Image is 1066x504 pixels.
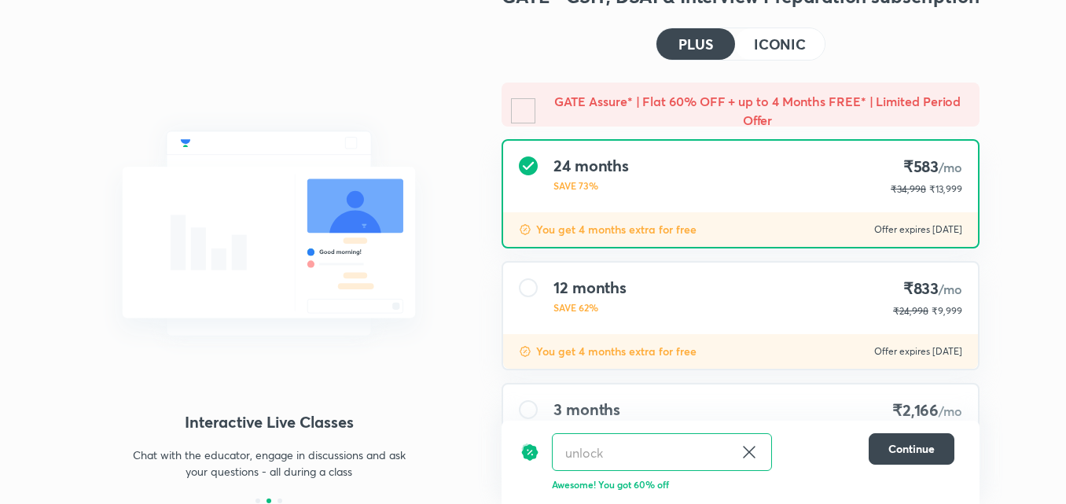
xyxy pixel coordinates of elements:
img: - [511,98,535,123]
button: PLUS [656,28,735,60]
input: Have a referral code? [553,434,733,471]
p: SAVE 73% [553,178,629,193]
img: chat_with_educator_6cb3c64761.svg [86,97,451,370]
h4: PLUS [678,37,713,51]
p: Chat with the educator, engage in discussions and ask your questions - all during a class [132,447,406,480]
p: SAVE 62% [553,300,627,315]
p: ₹34,998 [891,182,926,197]
img: discount [520,433,539,471]
h4: ICONIC [754,37,806,51]
p: Awesome! You got 60% off [552,477,954,491]
h4: ₹833 [893,278,962,300]
h5: GATE Assure* | Flat 60% OFF + up to 4 Months FREE* | Limited Period Offer [545,92,970,130]
span: /mo [939,403,962,419]
span: /mo [939,281,962,297]
p: ₹24,998 [893,304,928,318]
img: discount [519,345,531,358]
button: ICONIC [735,28,825,60]
p: Offer expires [DATE] [874,345,962,358]
span: ₹13,999 [929,183,962,195]
h4: ₹583 [891,156,962,178]
p: You get 4 months extra for free [536,344,697,359]
h4: Interactive Live Classes [86,410,451,434]
span: /mo [939,159,962,175]
h4: 3 months [553,400,620,419]
p: You get 4 months extra for free [536,222,697,237]
img: discount [519,223,531,236]
h4: ₹2,166 [892,400,962,421]
span: ₹9,999 [932,305,962,317]
p: Offer expires [DATE] [874,223,962,236]
span: Continue [888,441,935,457]
h4: 12 months [553,278,627,297]
button: Continue [869,433,954,465]
h4: 24 months [553,156,629,175]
